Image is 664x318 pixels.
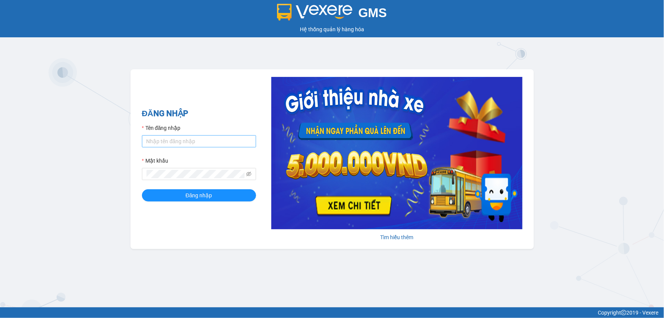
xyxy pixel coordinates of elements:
div: Copyright 2019 - Vexere [6,308,658,317]
div: Tìm hiểu thêm [271,233,522,241]
label: Tên đăng nhập [142,124,181,132]
h2: ĐĂNG NHẬP [142,107,256,120]
span: eye-invisible [246,171,252,177]
span: GMS [358,6,387,20]
img: banner-0 [271,77,522,229]
div: Hệ thống quản lý hàng hóa [2,25,662,34]
span: Đăng nhập [186,191,212,200]
img: logo 2 [277,4,352,21]
input: Mật khẩu [146,170,245,178]
label: Mật khẩu [142,157,168,165]
input: Tên đăng nhập [142,135,256,147]
span: copyright [621,310,626,315]
button: Đăng nhập [142,189,256,201]
a: GMS [277,11,387,18]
